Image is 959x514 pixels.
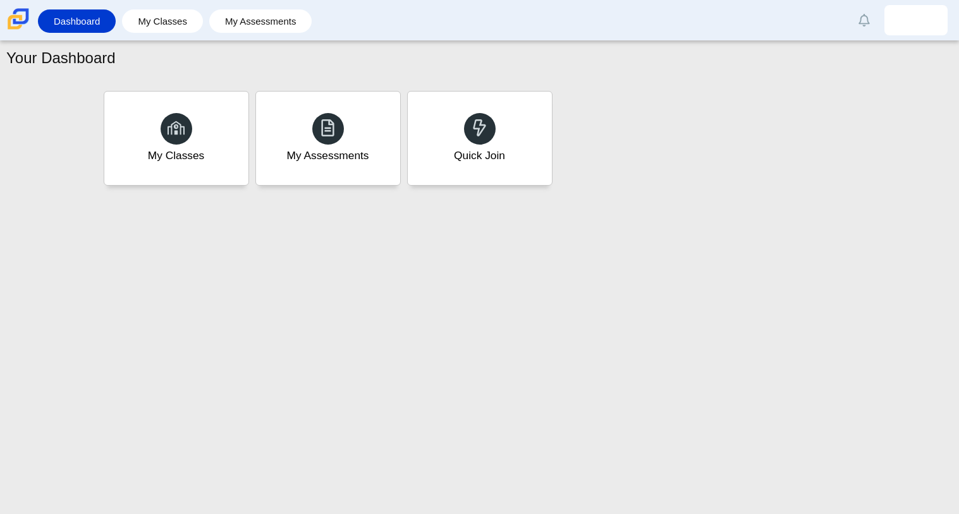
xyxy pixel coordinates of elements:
[104,91,249,186] a: My Classes
[44,9,109,33] a: Dashboard
[255,91,401,186] a: My Assessments
[884,5,948,35] a: esperanza.reyescas.1BxwHO
[906,10,926,30] img: esperanza.reyescas.1BxwHO
[128,9,197,33] a: My Classes
[6,47,116,69] h1: Your Dashboard
[287,148,369,164] div: My Assessments
[5,6,32,32] img: Carmen School of Science & Technology
[148,148,205,164] div: My Classes
[850,6,878,34] a: Alerts
[216,9,306,33] a: My Assessments
[5,23,32,34] a: Carmen School of Science & Technology
[454,148,505,164] div: Quick Join
[407,91,553,186] a: Quick Join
